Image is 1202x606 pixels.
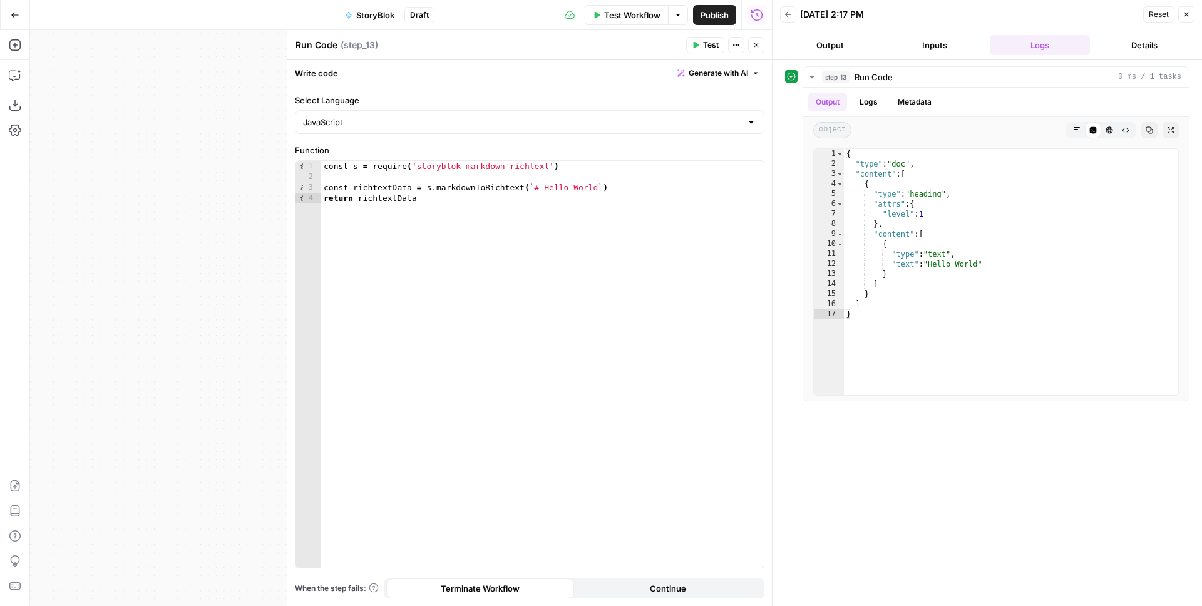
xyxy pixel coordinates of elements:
div: 9 [814,229,844,239]
button: Test Workflow [585,5,668,25]
span: Terminate Workflow [441,582,520,595]
a: When the step fails: [295,583,379,594]
button: Output [808,93,847,111]
span: Toggle code folding, rows 6 through 8 [836,199,843,209]
button: Reset [1143,6,1174,23]
span: Generate with AI [689,68,748,79]
div: 2 [814,159,844,169]
div: 1 [295,161,321,172]
button: Logs [852,93,885,111]
div: 1 [814,149,844,159]
textarea: Run Code [295,39,337,51]
div: 5 [814,189,844,199]
span: Toggle code folding, rows 3 through 16 [836,169,843,179]
span: Reset [1149,9,1169,20]
button: Logs [990,35,1090,55]
div: 3 [295,182,321,193]
div: Write code [287,60,772,86]
button: Continue [574,578,762,598]
div: 0 ms / 1 tasks [803,88,1189,401]
button: Metadata [890,93,939,111]
span: Info, read annotations row 1 [295,161,307,172]
button: Output [780,35,880,55]
span: step_13 [822,71,850,83]
input: JavaScript [303,116,741,128]
span: Run Code [855,71,893,83]
div: 17 [814,309,844,319]
div: 14 [814,279,844,289]
span: Info, read annotations row 3 [295,182,307,193]
span: Publish [701,9,729,21]
div: 12 [814,259,844,269]
button: Generate with AI [672,65,764,81]
div: 6 [814,199,844,209]
span: ( step_13 ) [341,39,378,51]
button: StoryBlok [337,5,402,25]
span: Toggle code folding, rows 4 through 15 [836,179,843,189]
div: 15 [814,289,844,299]
label: Select Language [295,94,764,106]
label: Function [295,144,764,157]
span: object [813,122,851,138]
span: Test [703,39,719,51]
span: StoryBlok [356,9,394,21]
span: Draft [410,9,429,21]
div: 7 [814,209,844,219]
button: Test [686,37,724,53]
button: Details [1095,35,1195,55]
div: 13 [814,269,844,279]
button: 0 ms / 1 tasks [803,67,1189,87]
div: 8 [814,219,844,229]
span: Continue [650,582,686,595]
button: Publish [693,5,736,25]
span: Info, read annotations row 4 [295,193,307,203]
div: 2 [295,172,321,182]
div: 11 [814,249,844,259]
span: 0 ms / 1 tasks [1118,71,1181,83]
span: Toggle code folding, rows 10 through 13 [836,239,843,249]
div: 4 [814,179,844,189]
span: Toggle code folding, rows 1 through 17 [836,149,843,159]
button: Inputs [885,35,985,55]
div: 4 [295,193,321,203]
div: 10 [814,239,844,249]
div: 16 [814,299,844,309]
span: Toggle code folding, rows 9 through 14 [836,229,843,239]
span: Test Workflow [604,9,660,21]
div: 3 [814,169,844,179]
